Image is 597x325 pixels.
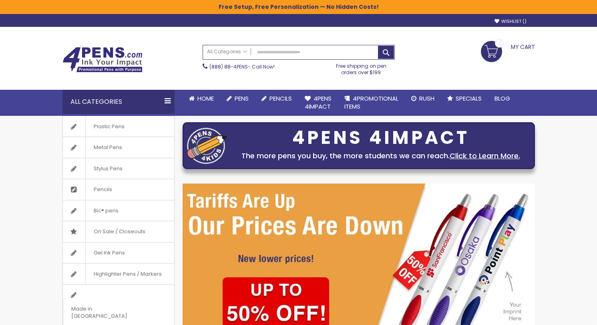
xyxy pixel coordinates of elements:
a: 4Pens4impact [298,90,338,116]
span: Pencils [269,94,292,103]
a: Blog [488,90,517,107]
img: four_pen_logo.png [187,127,227,164]
a: Rush [405,90,441,107]
span: Gel Ink Pens [85,242,133,263]
span: Blog [494,94,510,103]
div: The more pens you buy, the more students we can reach. [231,150,531,161]
span: Bic® pens [85,200,127,221]
span: 4Pens 4impact [305,94,332,111]
span: All Categories [207,48,247,55]
a: Home [183,90,220,107]
a: Pens [220,90,255,107]
span: On Sale / Closeouts [85,221,153,242]
div: All Categories [62,90,175,114]
a: All Categories [203,45,251,59]
img: 4Pens Custom Pens and Promotional Products [62,47,143,73]
span: Pens [235,94,249,103]
a: Wishlist [494,18,527,24]
a: Pencils [63,179,174,200]
a: (888) 88-4PENS [209,63,248,70]
a: 4PROMOTIONALITEMS [338,90,405,116]
span: Rush [419,94,434,103]
span: Plastic Pens [85,116,133,137]
a: Highlighter Pens / Markers [63,264,174,285]
a: Plastic Pens [63,116,174,137]
div: 4PENS 4IMPACT [231,129,531,146]
span: Metal Pens [85,137,130,158]
span: Home [197,94,214,103]
span: - Call Now! [209,63,275,70]
span: Specials [456,94,482,103]
a: Specials [441,90,488,107]
a: Bic® pens [63,200,174,221]
span: Highlighter Pens / Markers [85,264,170,285]
span: Stylus Pens [85,158,131,179]
a: On Sale / Closeouts [63,221,174,242]
span: 4PROMOTIONAL ITEMS [344,94,398,111]
a: Pencils [255,90,298,107]
a: Gel Ink Pens [63,242,174,263]
span: Pencils [85,179,120,200]
a: Click to Learn More. [450,151,520,161]
a: Metal Pens [63,137,174,158]
a: Stylus Pens [63,158,174,179]
div: Free shipping on pen orders over $199 [328,60,395,76]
